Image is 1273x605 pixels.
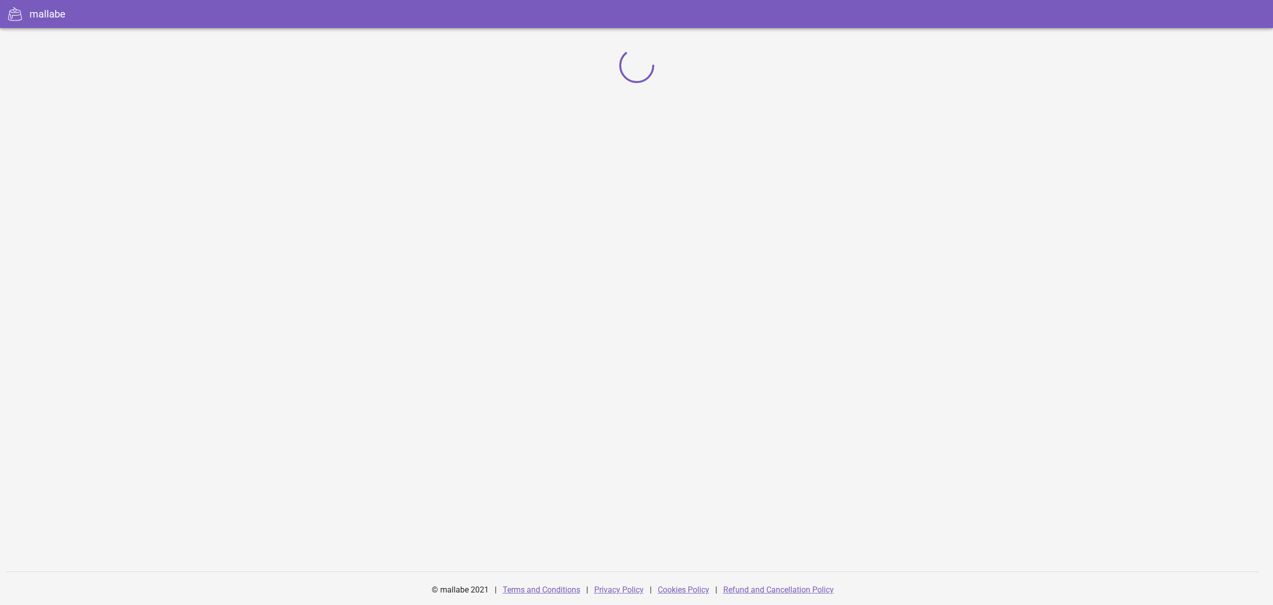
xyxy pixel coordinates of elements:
[426,578,495,602] div: © mallabe 2021
[586,578,588,602] div: |
[503,585,580,594] a: Terms and Conditions
[658,585,709,594] a: Cookies Policy
[715,578,717,602] div: |
[30,7,66,22] div: mallabe
[723,585,834,594] a: Refund and Cancellation Policy
[495,578,497,602] div: |
[594,585,644,594] a: Privacy Policy
[650,578,652,602] div: |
